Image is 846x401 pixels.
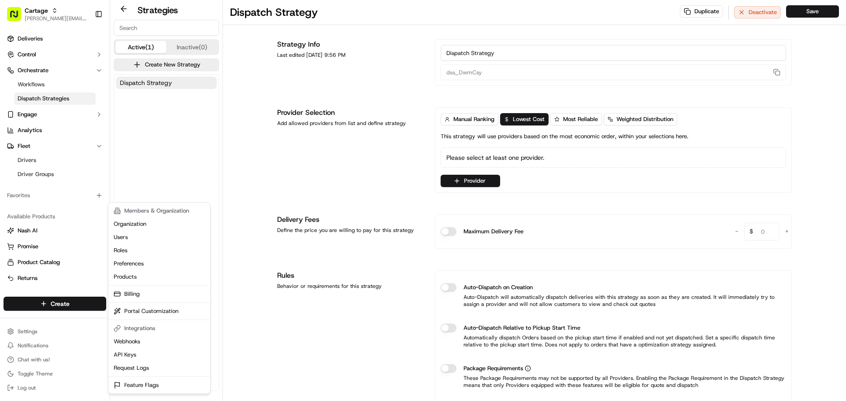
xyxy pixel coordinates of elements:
[19,84,34,100] img: 8571987876998_91fb9ceb93ad5c398215_72.jpg
[74,198,82,205] div: 💻
[40,93,121,100] div: We're available if you need us!
[9,128,23,142] img: Jeff Sasse
[137,113,160,123] button: See all
[88,218,107,225] span: Pylon
[62,218,107,225] a: Powered byPylon
[9,35,160,49] p: Welcome 👋
[9,152,23,166] img: Jeff Sasse
[110,379,208,392] a: Feature Flags
[18,197,67,206] span: Knowledge Base
[9,198,16,205] div: 📗
[150,87,160,97] button: Start new chat
[9,114,59,121] div: Past conversations
[110,335,208,348] a: Webhooks
[23,57,159,66] input: Got a question? Start typing here...
[40,84,145,93] div: Start new chat
[110,361,208,375] a: Request Logs
[73,136,76,143] span: •
[71,193,145,209] a: 💻API Documentation
[73,160,76,167] span: •
[110,231,208,244] a: Users
[78,160,96,167] span: [DATE]
[110,287,208,301] a: Billing
[110,322,208,335] div: Integrations
[9,84,25,100] img: 1736555255976-a54dd68f-1ca7-489b-9aae-adbdc363a1c4
[9,9,26,26] img: Nash
[110,244,208,257] a: Roles
[27,136,71,143] span: [PERSON_NAME]
[27,160,71,167] span: [PERSON_NAME]
[5,193,71,209] a: 📗Knowledge Base
[110,204,208,217] div: Members & Organization
[78,136,96,143] span: [DATE]
[110,270,208,283] a: Products
[110,348,208,361] a: API Keys
[83,197,141,206] span: API Documentation
[110,217,208,231] a: Organization
[110,305,208,318] a: Portal Customization
[110,257,208,270] a: Preferences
